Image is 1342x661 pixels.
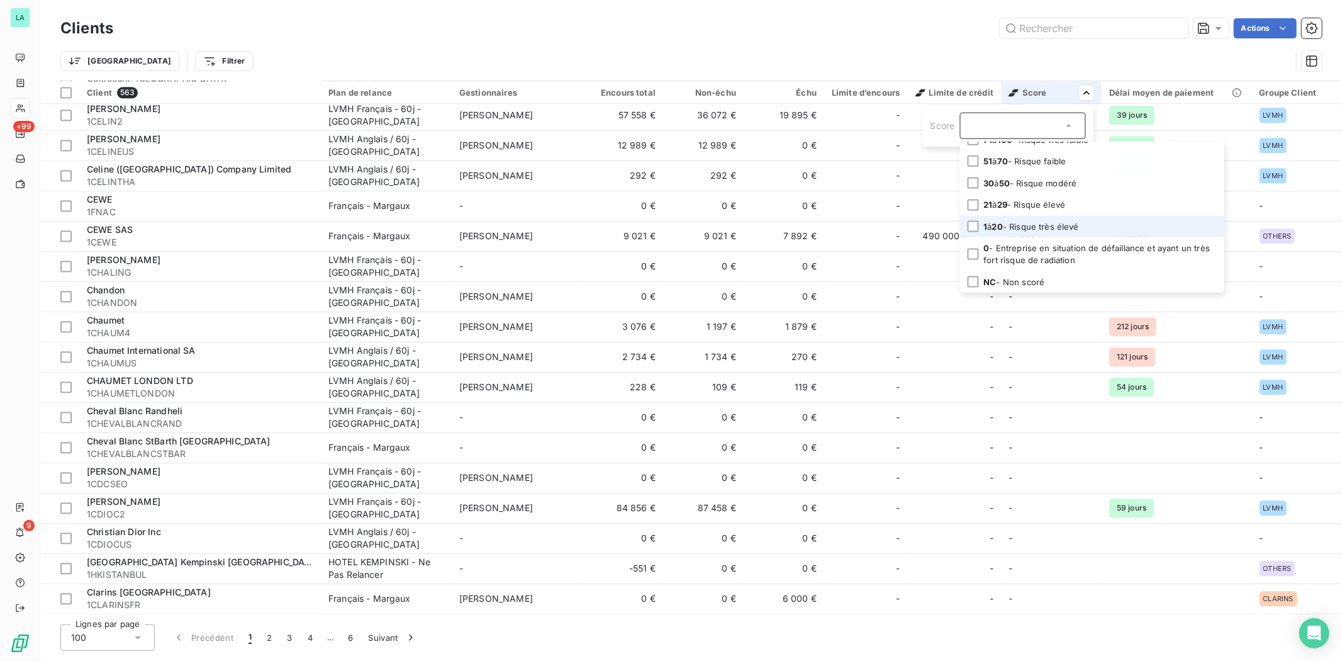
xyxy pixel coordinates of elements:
[983,155,1066,167] div: à - Risque faible
[992,222,1003,232] span: 20
[983,276,1044,288] div: - Non scoré
[999,178,1010,188] span: 50
[983,200,992,210] span: 21
[997,156,1008,166] span: 70
[983,276,996,286] span: NC
[931,120,955,131] span: Score
[983,221,1078,233] div: à - Risque très élevé
[983,177,1076,189] div: à - Risque modéré
[983,199,1065,211] div: à - Risque élevé
[983,243,989,253] span: 0
[983,134,992,144] span: 71
[997,134,1012,144] span: 100
[997,200,1007,210] span: 29
[983,178,994,188] span: 30
[983,133,1088,145] div: à - Risque très faible
[983,242,1216,266] div: - Entreprise en situation de défaillance et ayant un très fort risque de radiation
[983,222,987,232] span: 1
[983,156,992,166] span: 51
